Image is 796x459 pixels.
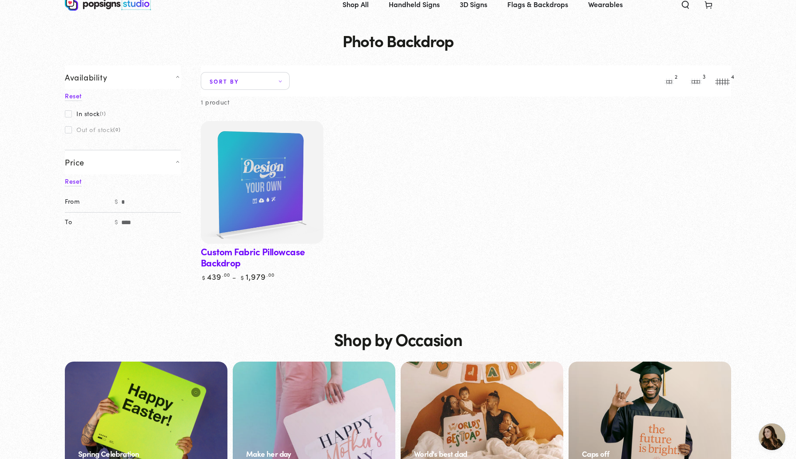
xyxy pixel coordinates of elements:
label: To [65,212,111,232]
h1: Photo Backdrop [65,32,731,49]
button: 3 [687,72,704,90]
label: Out of stock [65,126,120,133]
span: Price [65,157,84,167]
summary: Availability [65,65,181,89]
a: Custom Fabric Pillowcase Backdrop [201,121,323,244]
button: 2 [660,72,678,90]
a: Reset [65,177,82,186]
a: Reset [65,91,82,101]
h2: Shop by Occasion [334,330,462,348]
summary: Price [65,150,181,174]
img: Custom Fabric Pillowcase Backdrop [199,119,325,246]
label: In stock [65,110,106,117]
span: $ [111,212,122,232]
span: (1) [100,111,106,116]
span: (0) [113,127,120,132]
span: Availability [65,72,107,82]
label: From [65,192,111,212]
span: $ [111,192,122,212]
p: 1 product [201,97,229,108]
div: Open chat [759,423,785,450]
summary: Sort by [201,72,290,90]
